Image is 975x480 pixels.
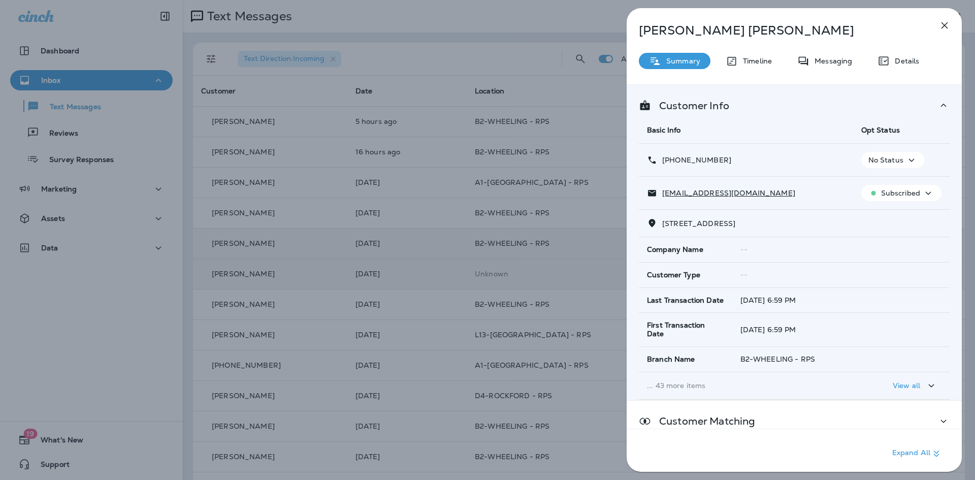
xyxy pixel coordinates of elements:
[661,57,700,65] p: Summary
[890,57,919,65] p: Details
[809,57,852,65] p: Messaging
[868,156,903,164] p: No Status
[889,376,941,395] button: View all
[647,271,700,279] span: Customer Type
[740,296,796,305] span: [DATE] 6:59 PM
[861,152,925,168] button: No Status
[647,321,724,338] span: First Transaction Date
[651,102,729,110] p: Customer Info
[893,381,920,390] p: View all
[888,444,947,463] button: Expand All
[740,270,747,279] span: --
[738,57,772,65] p: Timeline
[740,355,815,364] span: B2-WHEELING - RPS
[639,23,916,38] p: [PERSON_NAME] [PERSON_NAME]
[662,219,735,228] span: [STREET_ADDRESS]
[657,156,731,164] p: [PHONE_NUMBER]
[647,245,703,254] span: Company Name
[651,417,755,425] p: Customer Matching
[892,447,942,460] p: Expand All
[647,355,695,364] span: Branch Name
[861,185,941,201] button: Subscribed
[740,325,796,334] span: [DATE] 6:59 PM
[881,189,920,197] p: Subscribed
[647,381,845,390] p: ... 43 more items
[861,125,900,135] span: Opt Status
[657,189,795,197] p: [EMAIL_ADDRESS][DOMAIN_NAME]
[647,296,724,305] span: Last Transaction Date
[647,125,680,135] span: Basic Info
[740,245,747,254] span: --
